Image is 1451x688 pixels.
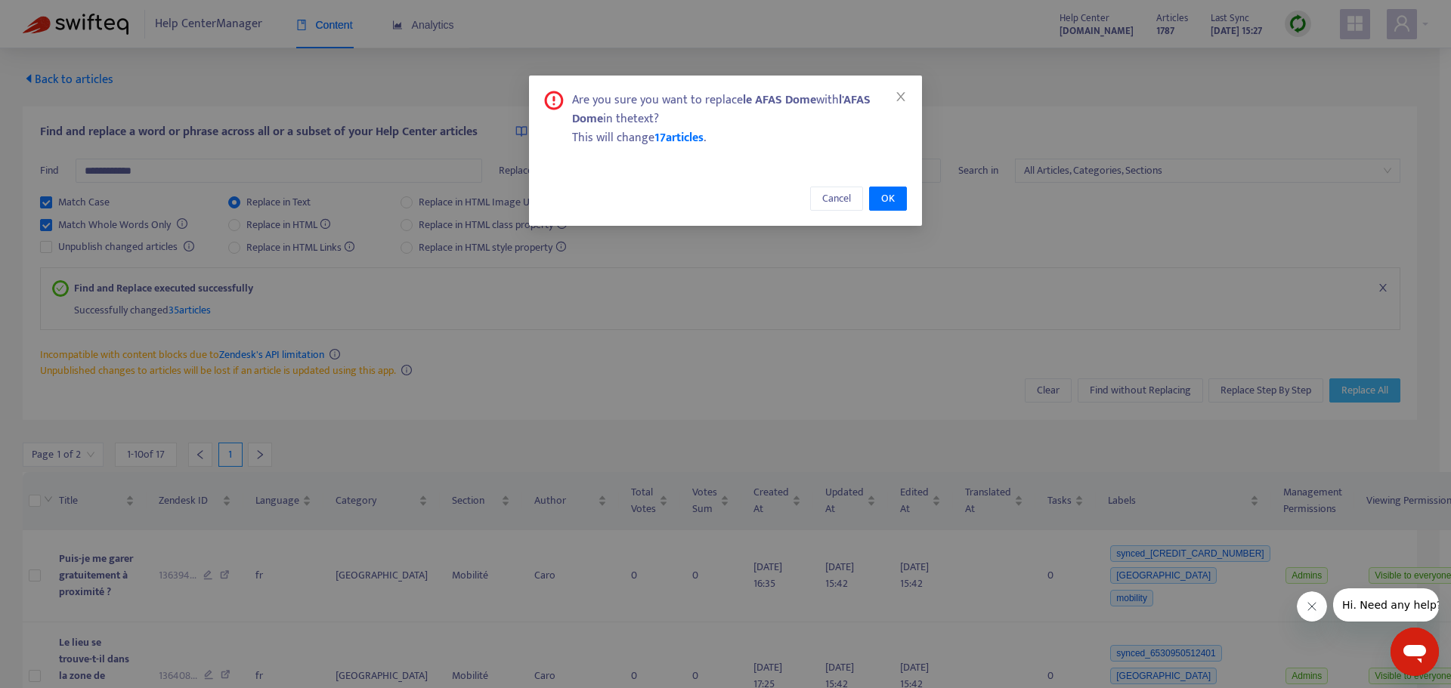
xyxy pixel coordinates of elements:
[810,187,863,211] button: Cancel
[895,91,907,103] span: close
[1391,628,1439,676] iframe: Knop om het berichtenvenster te openen
[881,190,895,207] span: OK
[9,11,109,23] span: Hi. Need any help?
[893,88,909,105] button: Close
[572,128,907,147] div: This will change .
[572,90,871,129] b: l'AFAS Dome
[1333,588,1439,622] iframe: Bericht van bedrijf
[822,190,851,207] span: Cancel
[1297,591,1327,622] iframe: Bericht sluiten
[572,91,907,128] div: Are you sure you want to replace with in the text ?
[654,128,704,148] span: 17 articles
[869,187,907,211] button: OK
[743,90,816,110] b: le AFAS Dome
